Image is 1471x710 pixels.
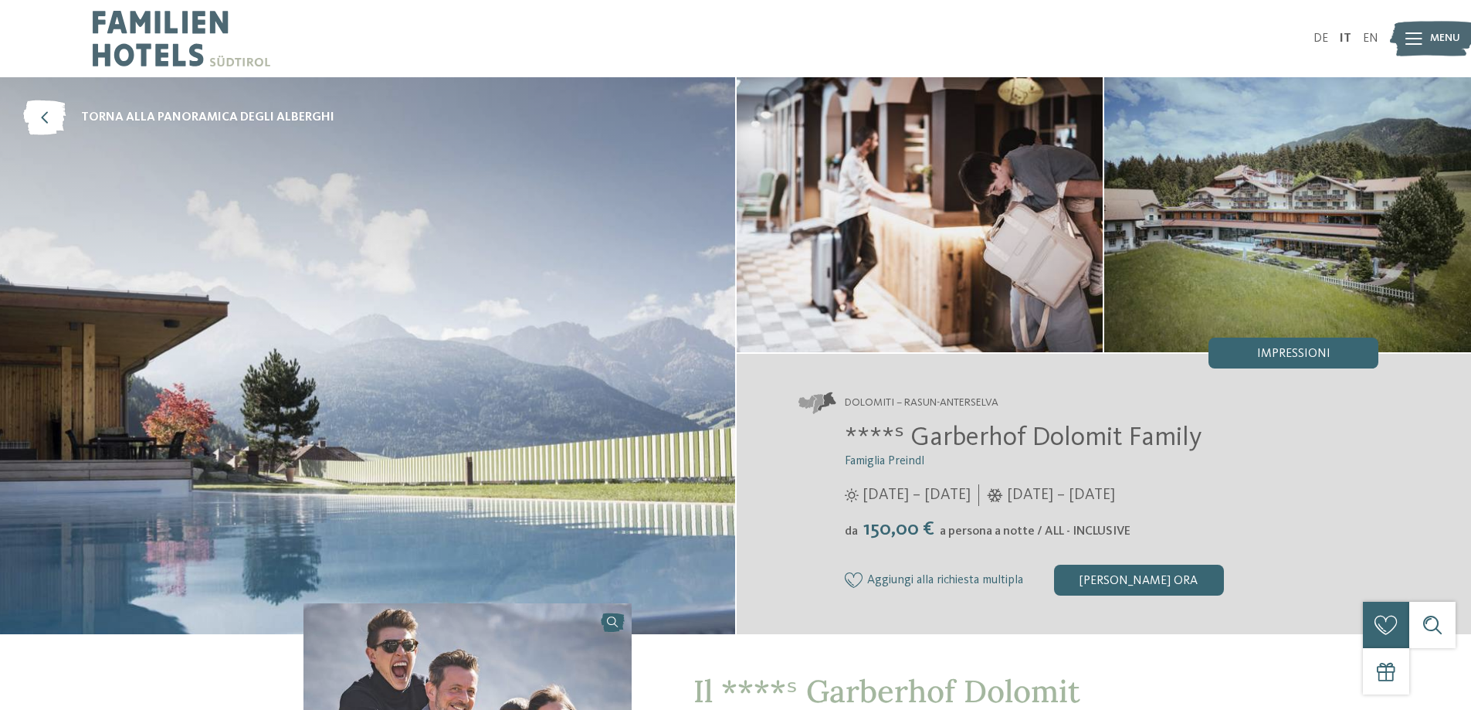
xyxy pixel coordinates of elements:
span: torna alla panoramica degli alberghi [81,109,334,126]
span: Dolomiti – Rasun-Anterselva [845,396,998,411]
div: [PERSON_NAME] ora [1054,565,1224,596]
img: Hotel Dolomit Family Resort Garberhof ****ˢ [1104,77,1471,352]
span: [DATE] – [DATE] [863,484,971,506]
span: 150,00 € [859,519,938,539]
span: da [845,525,858,538]
a: DE [1313,32,1328,45]
a: IT [1340,32,1351,45]
span: [DATE] – [DATE] [1007,484,1115,506]
i: Orari d'apertura inverno [987,488,1003,502]
a: EN [1363,32,1378,45]
span: Famiglia Preindl [845,455,924,467]
span: a persona a notte / ALL - INCLUSIVE [940,525,1130,538]
img: Il family hotel ad Anterselva: un paradiso naturale [737,77,1103,352]
span: Aggiungi alla richiesta multipla [867,574,1023,588]
span: Impressioni [1257,348,1330,360]
span: ****ˢ Garberhof Dolomit Family [845,424,1202,451]
span: Menu [1430,31,1460,46]
i: Orari d'apertura estate [845,488,859,502]
a: torna alla panoramica degli alberghi [23,100,334,135]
